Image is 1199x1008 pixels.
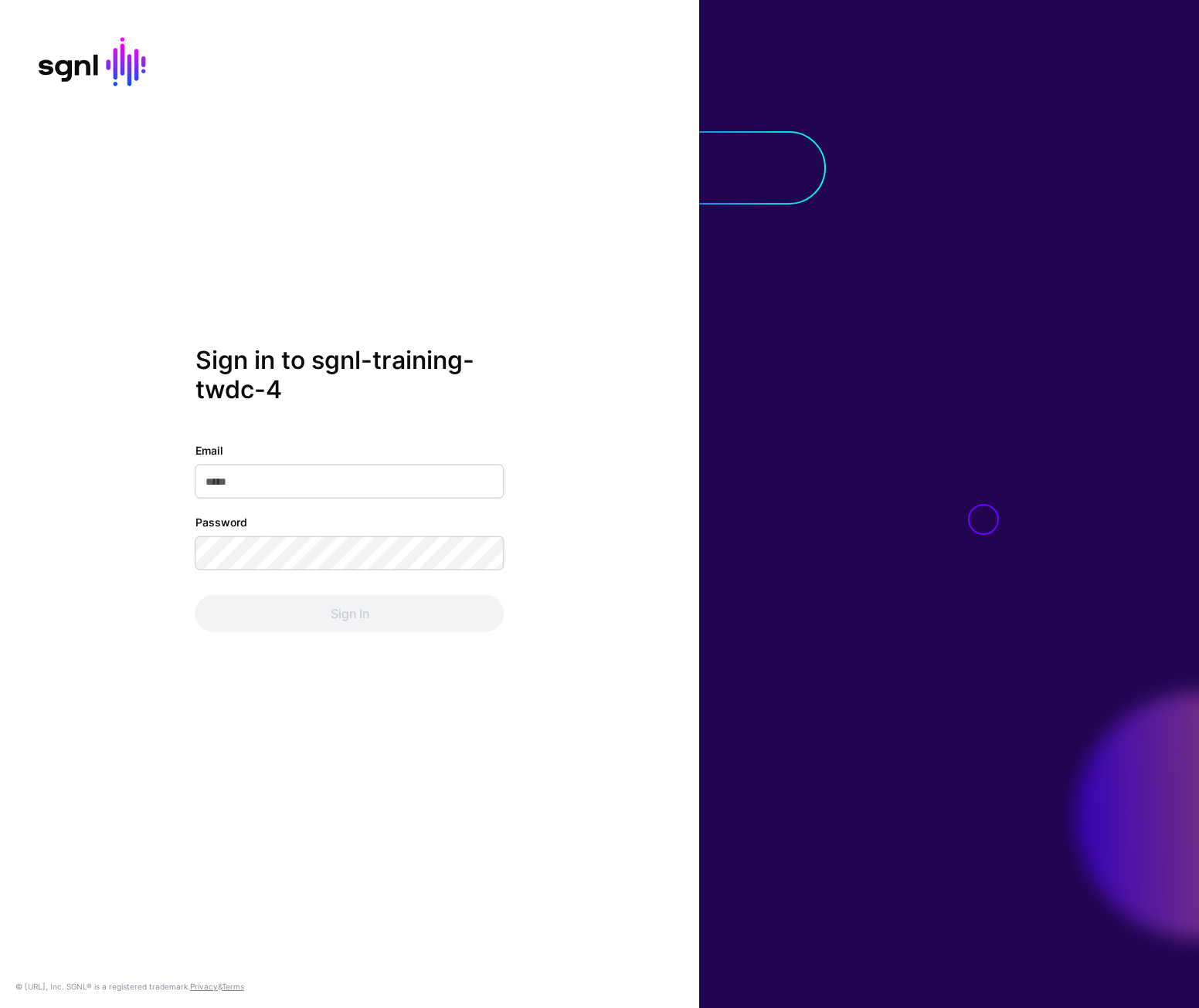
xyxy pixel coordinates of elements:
[195,441,223,458] label: Email
[190,982,218,991] a: Privacy
[15,980,244,993] div: © [URL], Inc. SGNL® is a registered trademark. &
[222,982,244,991] a: Terms
[195,513,247,529] label: Password
[195,346,504,405] h2: Sign in to sgnl-training-twdc-4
